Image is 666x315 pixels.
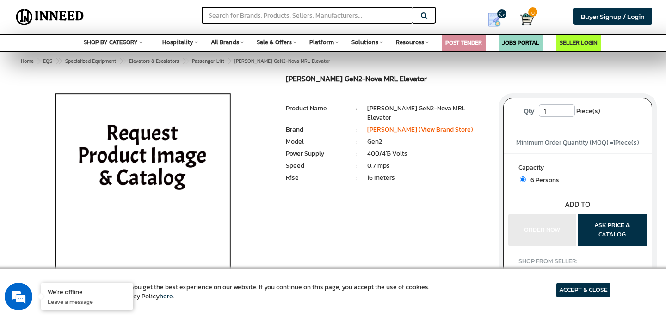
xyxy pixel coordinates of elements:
li: : [347,125,367,134]
li: 0.7 mps [367,161,489,170]
span: > [119,55,124,67]
span: Passenger Lift [192,57,224,65]
li: Model [286,137,347,146]
div: We're offline [48,287,126,296]
span: Buyer Signup / Login [581,11,645,22]
li: Gen2 [367,137,489,146]
a: Specialized Equipment [63,55,118,67]
img: Inneed.Market [12,6,87,29]
label: Qty [519,104,539,118]
li: Speed [286,161,347,170]
li: : [347,161,367,170]
article: We use cookies to ensure you get the best experience on our website. If you continue on this page... [55,283,430,301]
span: 0 [528,7,537,17]
span: EQS [43,57,52,65]
a: POST TENDER [445,38,482,47]
span: SHOP BY CATEGORY [84,38,138,47]
li: : [347,149,367,158]
span: 1 [613,138,615,147]
a: Elevators & Escalators [127,55,181,67]
li: 400/415 Volts [367,149,489,158]
span: Resources [396,38,424,47]
span: Minimum Order Quantity (MOQ) = Piece(s) [516,138,639,147]
label: Capacity [518,163,637,175]
button: ASK PRICE & CATALOG [578,214,647,246]
a: Buyer Signup / Login [573,8,652,25]
li: : [347,137,367,146]
li: Brand [286,125,347,134]
img: Cart [520,12,534,26]
span: All Brands [211,38,239,47]
a: [PERSON_NAME] (View Brand Store) [367,125,473,134]
li: Rise [286,173,347,182]
span: > [37,57,40,65]
span: Sale & Offers [257,38,292,47]
img: OTIS GeN2-Nova MRL Elevator [35,75,251,306]
li: : [347,104,367,113]
a: Passenger Lift [190,55,226,67]
div: ADD TO [504,199,652,210]
li: 16 meters [367,173,489,182]
a: JOBS PORTAL [502,38,539,47]
a: my Quotes [476,9,520,30]
a: Home [19,55,36,67]
a: Cart 0 [520,9,526,30]
span: Platform [309,38,334,47]
input: Search for Brands, Products, Sellers, Manufacturers... [202,7,413,24]
span: Piece(s) [576,104,600,118]
li: Product Name [286,104,347,113]
span: > [55,55,60,67]
li: : [347,173,367,182]
span: Elevators & Escalators [129,57,179,65]
span: [PERSON_NAME] GeN2-Nova MRL Elevator [41,57,330,65]
li: [PERSON_NAME] GeN2-Nova MRL Elevator [367,104,489,122]
span: > [228,55,232,67]
img: Show My Quotes [487,13,501,27]
h4: SHOP FROM SELLER: [518,258,637,265]
span: Specialized Equipment [65,57,116,65]
span: Hospitality [162,38,193,47]
li: Power Supply [286,149,347,158]
article: ACCEPT & CLOSE [556,283,610,297]
span: Solutions [351,38,378,47]
a: here [160,291,173,301]
span: 6 Persons [526,175,559,185]
a: SELLER LOGIN [560,38,598,47]
h1: [PERSON_NAME] GeN2-Nova MRL Elevator [286,75,489,85]
span: > [182,55,187,67]
p: Leave a message [48,297,126,306]
a: EQS [41,55,54,67]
